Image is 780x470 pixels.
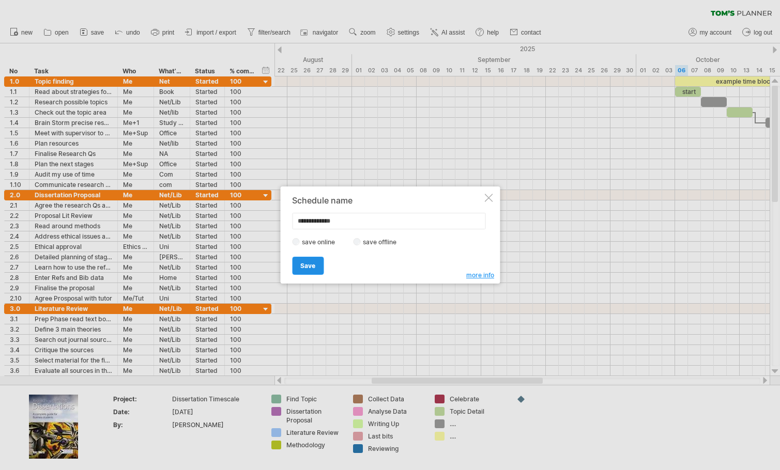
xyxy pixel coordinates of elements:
[299,238,344,246] label: save online
[360,238,405,246] label: save offline
[300,262,315,270] span: Save
[292,196,482,205] div: Schedule name
[466,271,494,279] span: more info
[292,257,324,275] a: Save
